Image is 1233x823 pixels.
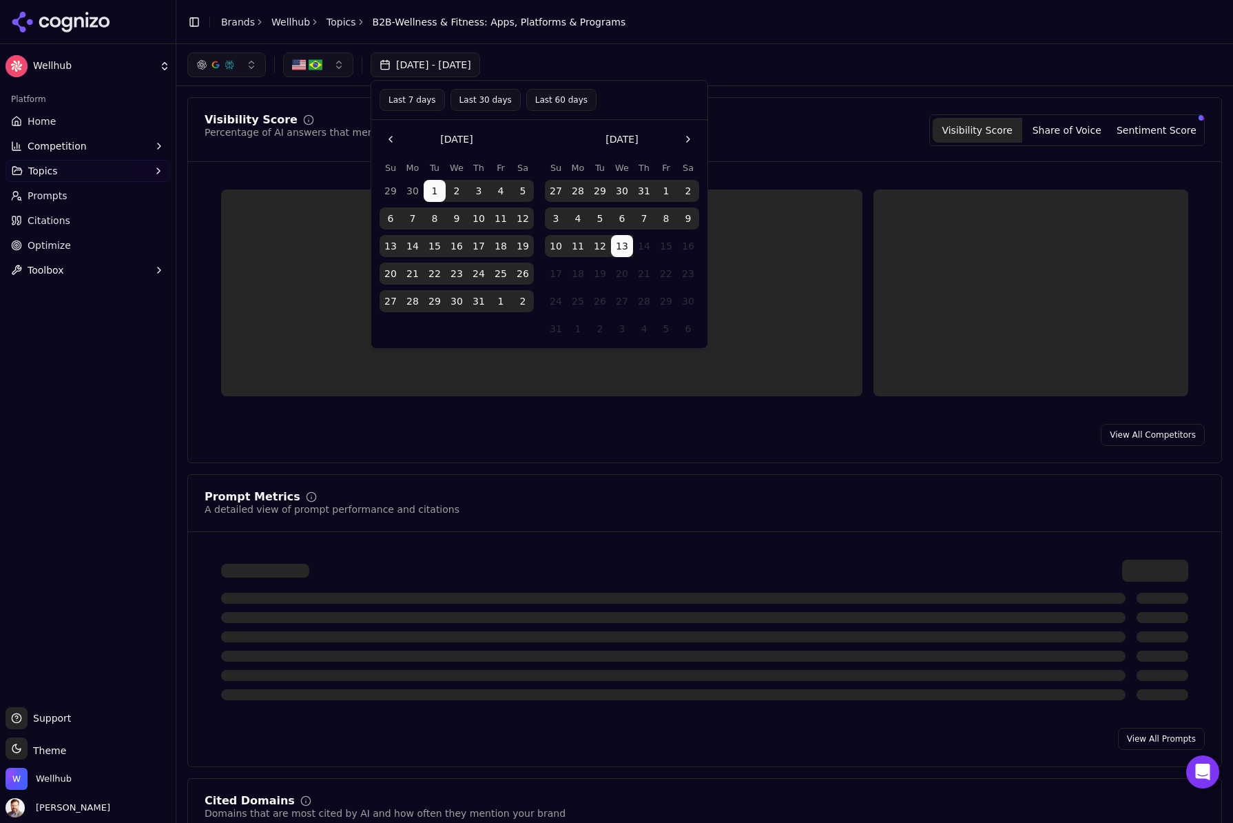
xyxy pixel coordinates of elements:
[28,114,56,128] span: Home
[33,60,154,72] span: Wellhub
[205,795,295,806] div: Cited Domains
[545,161,699,340] table: August 2025
[567,180,589,202] button: Monday, July 28th, 2025, selected
[221,15,625,29] nav: breadcrumb
[1112,118,1201,143] button: Sentiment Score
[6,798,110,817] button: Open user button
[490,161,512,174] th: Friday
[424,235,446,257] button: Tuesday, July 15th, 2025, selected
[446,263,468,285] button: Wednesday, July 23rd, 2025, selected
[677,128,699,150] button: Go to the Next Month
[402,263,424,285] button: Monday, July 21st, 2025, selected
[424,290,446,312] button: Tuesday, July 29th, 2025, selected
[6,768,28,790] img: Wellhub
[677,161,699,174] th: Saturday
[446,180,468,202] button: Wednesday, July 2nd, 2025, selected
[611,180,633,202] button: Wednesday, July 30th, 2025, selected
[380,235,402,257] button: Sunday, July 13th, 2025, selected
[450,89,521,111] button: Last 30 days
[611,161,633,174] th: Wednesday
[402,161,424,174] th: Monday
[402,235,424,257] button: Monday, July 14th, 2025, selected
[402,290,424,312] button: Monday, July 28th, 2025, selected
[633,161,655,174] th: Thursday
[468,290,490,312] button: Thursday, July 31st, 2025, selected
[6,160,170,182] button: Topics
[380,207,402,230] button: Sunday, July 6th, 2025, selected
[28,214,70,227] span: Citations
[292,58,306,72] img: US
[446,161,468,174] th: Wednesday
[28,263,64,277] span: Toolbox
[526,89,597,111] button: Last 60 days
[512,263,534,285] button: Saturday, July 26th, 2025, selected
[1186,755,1219,789] div: Open Intercom Messenger
[6,234,170,256] a: Optimize
[28,164,58,178] span: Topics
[380,89,445,111] button: Last 7 days
[468,207,490,230] button: Thursday, July 10th, 2025, selected
[468,161,490,174] th: Thursday
[1118,728,1205,750] a: View All Prompts
[545,161,567,174] th: Sunday
[633,207,655,230] button: Thursday, August 7th, 2025, selected
[309,58,322,72] img: BR
[589,161,611,174] th: Tuesday
[373,15,626,29] span: B2B-Wellness & Fitness: Apps, Platforms & Programs
[6,55,28,77] img: Wellhub
[490,263,512,285] button: Friday, July 25th, 2025, selected
[424,263,446,285] button: Tuesday, July 22nd, 2025, selected
[424,161,446,174] th: Tuesday
[512,180,534,202] button: Saturday, July 5th, 2025, selected
[512,207,534,230] button: Saturday, July 12th, 2025, selected
[490,290,512,312] button: Friday, August 1st, 2025, selected
[611,207,633,230] button: Wednesday, August 6th, 2025, selected
[30,802,110,814] span: [PERSON_NAME]
[545,235,567,257] button: Sunday, August 10th, 2025, selected
[490,180,512,202] button: Friday, July 4th, 2025, selected
[567,207,589,230] button: Monday, August 4th, 2025, selected
[567,235,589,257] button: Monday, August 11th, 2025, selected
[402,207,424,230] button: Monday, July 7th, 2025, selected
[677,207,699,230] button: Saturday, August 9th, 2025, selected
[221,17,255,28] a: Brands
[655,180,677,202] button: Friday, August 1st, 2025, selected
[490,207,512,230] button: Friday, July 11th, 2025, selected
[380,161,534,312] table: July 2025
[446,207,468,230] button: Wednesday, July 9th, 2025, selected
[6,210,170,232] a: Citations
[6,135,170,157] button: Competition
[545,180,567,202] button: Sunday, July 27th, 2025, selected
[6,88,170,110] div: Platform
[380,180,402,202] button: Sunday, June 29th, 2025
[512,290,534,312] button: Saturday, August 2nd, 2025, selected
[468,235,490,257] button: Thursday, July 17th, 2025, selected
[28,745,66,756] span: Theme
[205,114,298,125] div: Visibility Score
[380,290,402,312] button: Sunday, July 27th, 2025, selected
[1022,118,1112,143] button: Share of Voice
[424,180,446,202] button: Tuesday, July 1st, 2025, selected
[424,207,446,230] button: Tuesday, July 8th, 2025, selected
[380,263,402,285] button: Sunday, July 20th, 2025, selected
[655,161,677,174] th: Friday
[371,52,480,77] button: [DATE] - [DATE]
[512,161,534,174] th: Saturday
[6,798,25,817] img: Chris Dean
[512,235,534,257] button: Saturday, July 19th, 2025, selected
[490,235,512,257] button: Friday, July 18th, 2025, selected
[1101,424,1205,446] a: View All Competitors
[380,128,402,150] button: Go to the Previous Month
[205,125,448,139] div: Percentage of AI answers that mention your brand
[6,768,72,790] button: Open organization switcher
[677,180,699,202] button: Saturday, August 2nd, 2025, selected
[933,118,1022,143] button: Visibility Score
[205,502,459,516] div: A detailed view of prompt performance and citations
[28,189,68,203] span: Prompts
[633,180,655,202] button: Thursday, July 31st, 2025, selected
[28,238,71,252] span: Optimize
[655,207,677,230] button: Friday, August 8th, 2025, selected
[36,773,72,785] span: Wellhub
[327,15,356,29] a: Topics
[589,207,611,230] button: Tuesday, August 5th, 2025, selected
